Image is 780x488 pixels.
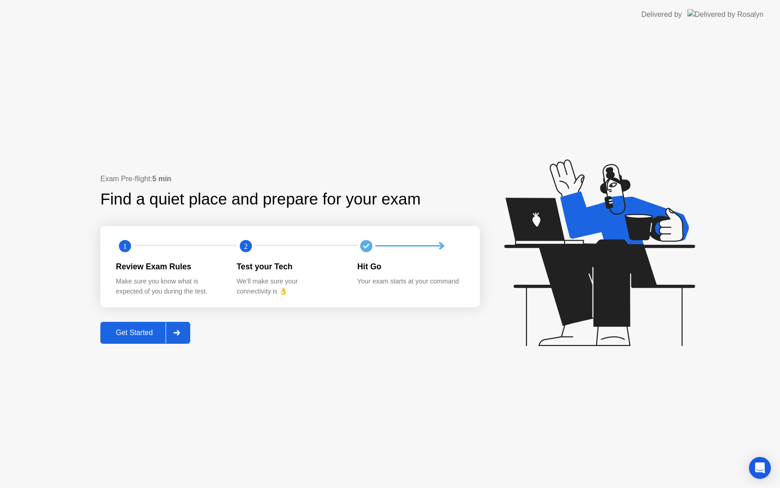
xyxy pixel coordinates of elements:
text: 2 [244,241,248,250]
button: Get Started [100,322,190,344]
div: Hit Go [357,261,463,273]
div: Open Intercom Messenger [749,457,771,479]
div: Find a quiet place and prepare for your exam [100,187,422,211]
div: Make sure you know what is expected of you during the test. [116,277,222,296]
div: Exam Pre-flight: [100,173,480,184]
b: 5 min [152,175,172,183]
img: Delivered by Rosalyn [687,9,764,20]
div: Delivered by [641,9,682,20]
div: Get Started [103,329,166,337]
div: We’ll make sure your connectivity is 👌 [237,277,343,296]
div: Your exam starts at your command [357,277,463,287]
div: Review Exam Rules [116,261,222,273]
text: 1 [123,241,127,250]
div: Test your Tech [237,261,343,273]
